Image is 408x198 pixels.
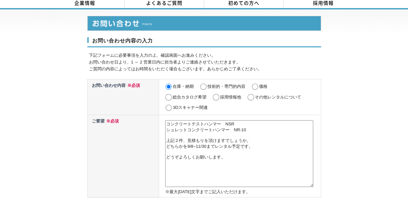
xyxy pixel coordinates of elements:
label: 総合カタログ希望 [173,95,206,99]
th: ご要望 [87,115,159,197]
label: 3Dスキャナー関連 [173,105,208,110]
p: 下記フォームに必要事項を入力の上、確認画面へお進みください。 お問い合わせ日より、1 ～ 2 営業日内に担当者よりご連絡させていただきます。 ご質問の内容によってはお時間をいただく場合もございま... [89,52,321,72]
img: お問い合わせ [87,16,321,31]
label: 採用情報他 [220,95,241,99]
th: お問い合わせ内容 [87,79,159,115]
label: 技術的・専門的内容 [207,84,245,89]
label: 在庫・納期 [173,84,194,89]
label: 価格 [259,84,267,89]
label: その他レンタルについて [255,95,301,99]
p: ※最大[DATE]文字までご記入いただけます。 [165,189,319,195]
span: ※必須 [126,83,140,88]
h3: お問い合わせ内容の入力 [87,37,321,48]
span: ※必須 [105,119,119,123]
